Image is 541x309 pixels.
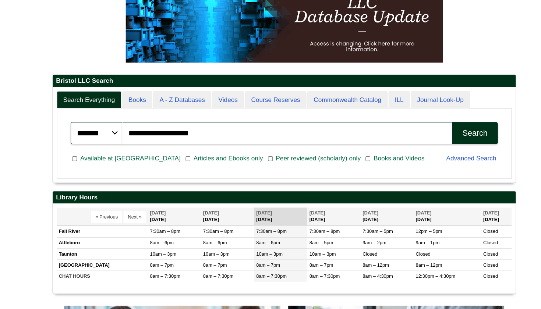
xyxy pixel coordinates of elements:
span: 8am – 6pm [146,245,168,250]
span: Closed [455,266,469,271]
span: Closed [455,255,469,260]
span: Available at [GEOGRAPHIC_DATA] [78,165,177,174]
span: [DATE] [146,217,160,222]
span: 8am – 5pm [294,245,316,250]
span: 8am – 7pm [244,266,266,271]
span: 9am – 1pm [393,245,415,250]
span: 8am – 7:30pm [294,276,322,281]
span: 8am – 7pm [294,266,316,271]
span: Closed [343,255,357,260]
span: Articles and Ebooks only [183,165,254,174]
span: 10am – 3pm [294,255,318,260]
th: [DATE] [391,215,453,231]
a: Journal Look-Up [388,107,443,123]
h2: Bristol LLC Search [56,92,485,103]
input: Articles and Ebooks only [179,166,183,173]
a: Course Reserves [234,107,291,123]
span: [DATE] [294,217,308,222]
span: Closed [455,245,469,250]
span: [DATE] [244,217,259,222]
a: Back to Top [516,137,539,147]
td: Attleboro [59,242,144,253]
span: 7:30am – 8pm [146,234,174,239]
span: 7:30am – 5pm [343,234,372,239]
td: Taunton [59,253,144,263]
span: [DATE] [393,217,407,222]
span: 8am – 7:30pm [146,276,174,281]
span: 8am – 12pm [343,266,368,271]
a: Books [120,107,148,123]
td: CHAT HOURS [59,273,144,284]
input: Peer reviewed (scholarly) only [255,166,260,173]
a: A - Z Databases [149,107,203,123]
span: 7:30am – 8pm [294,234,322,239]
th: [DATE] [144,215,193,231]
a: Commonwealth Catalog [292,107,367,123]
a: ILL [367,107,387,123]
span: [DATE] [455,217,470,222]
th: [DATE] [193,215,243,231]
span: Peer reviewed (scholarly) only [260,165,344,174]
span: 8am – 12pm [393,266,417,271]
h2: Library Hours [56,200,485,211]
span: 10am – 3pm [146,255,170,260]
div: Search [436,142,459,150]
span: 12:30pm – 4:30pm [393,276,429,281]
span: 7:30am – 8pm [244,234,273,239]
span: 10am – 3pm [195,255,220,260]
span: Closed [455,276,469,281]
th: [DATE] [243,215,292,231]
button: Search [427,135,469,156]
span: 9am – 2pm [343,245,365,250]
td: [GEOGRAPHIC_DATA] [59,263,144,273]
span: 8am – 6pm [195,245,217,250]
td: Fall River [59,232,144,242]
span: 7:30am – 8pm [195,234,223,239]
button: « Previous [91,218,120,229]
span: 8am – 6pm [244,245,266,250]
span: 8am – 7:30pm [195,276,223,281]
span: 12pm – 5pm [393,234,417,239]
span: Books and Videos [350,165,404,174]
span: 8am – 7pm [146,266,168,271]
span: [DATE] [195,217,210,222]
span: Closed [393,255,406,260]
a: Videos [204,107,233,123]
span: Closed [455,234,469,239]
span: 10am – 3pm [244,255,269,260]
input: Books and Videos [346,166,350,173]
img: HTML tutorial [123,7,418,80]
input: Available at [GEOGRAPHIC_DATA] [74,166,78,173]
a: Search Everything [59,107,119,123]
span: 8am – 7:30pm [244,276,273,281]
button: Next » [121,218,142,229]
th: [DATE] [342,215,391,231]
th: [DATE] [292,215,341,231]
span: 8am – 7pm [195,266,217,271]
a: Advanced Search [421,166,467,172]
th: [DATE] [453,215,482,231]
span: 8am – 4:30pm [343,276,372,281]
span: [DATE] [343,217,358,222]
